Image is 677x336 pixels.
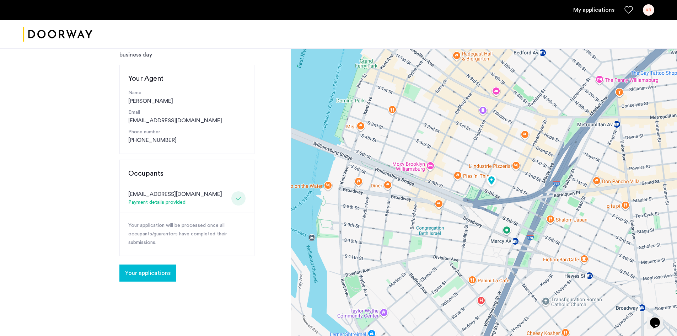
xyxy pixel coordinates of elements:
a: My application [573,6,614,14]
button: button [119,265,176,282]
h3: Occupants [128,169,246,178]
div: KR [643,4,654,16]
a: Cazamio logo [23,21,92,48]
div: Payment details provided [128,198,222,207]
a: [EMAIL_ADDRESS][DOMAIN_NAME] [128,116,222,125]
cazamio-button: Go to application [119,270,176,276]
a: [PHONE_NUMBER] [128,136,177,144]
p: Email [128,109,246,116]
a: Favorites [624,6,633,14]
div: [PERSON_NAME] [128,89,246,105]
div: [EMAIL_ADDRESS][DOMAIN_NAME] [128,190,222,198]
img: logo [23,21,92,48]
h3: Your Agent [128,74,246,84]
p: Your application will be processed once all occupants/guarantors have completed their submissions. [128,222,246,247]
span: Your applications [125,269,171,277]
p: Name [128,89,246,97]
iframe: chat widget [647,308,670,329]
p: Phone number [128,128,246,136]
